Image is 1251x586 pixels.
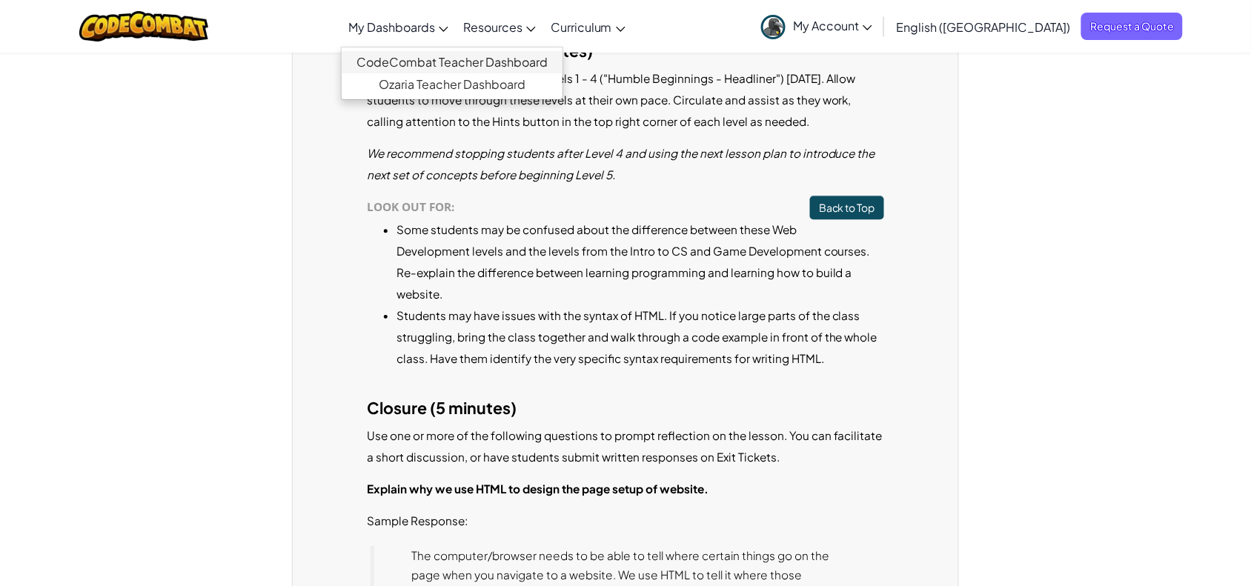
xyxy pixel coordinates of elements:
[367,391,884,424] h3: Closure (5 minutes)
[456,7,543,47] a: Resources
[396,304,884,369] li: Students may have issues with the syntax of HTML. If you notice large parts of the class struggli...
[396,219,884,304] li: Some students may be confused about the difference between these Web Development levels and the l...
[367,146,875,182] em: We recommend stopping students after Level 4 and using the next lesson plan to introduce the next...
[367,482,709,496] strong: Explain why we use HTML to design the page setup of website.
[810,196,884,219] a: Back to Top
[896,19,1070,35] span: English ([GEOGRAPHIC_DATA])
[551,19,612,35] span: Curriculum
[367,196,884,219] h5: Look Out For:
[761,15,786,39] img: avatar
[1081,13,1183,40] a: Request a Quote
[889,7,1078,47] a: English ([GEOGRAPHIC_DATA])
[367,67,884,132] p: Tell students they will be playing levels 1 - 4 ("Humble Beginnings - Headliner") [DATE]. Allow s...
[348,19,435,35] span: My Dashboards
[367,424,884,467] p: Use one or more of the following questions to prompt reflection on the lesson. You can facilitate...
[754,3,880,50] a: My Account
[543,7,633,47] a: Curriculum
[367,510,884,531] p: Sample Response:
[341,7,456,47] a: My Dashboards
[463,19,522,35] span: Resources
[342,51,563,73] a: CodeCombat Teacher Dashboard
[793,18,872,33] span: My Account
[79,11,209,41] img: CodeCombat logo
[342,73,563,96] a: Ozaria Teacher Dashboard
